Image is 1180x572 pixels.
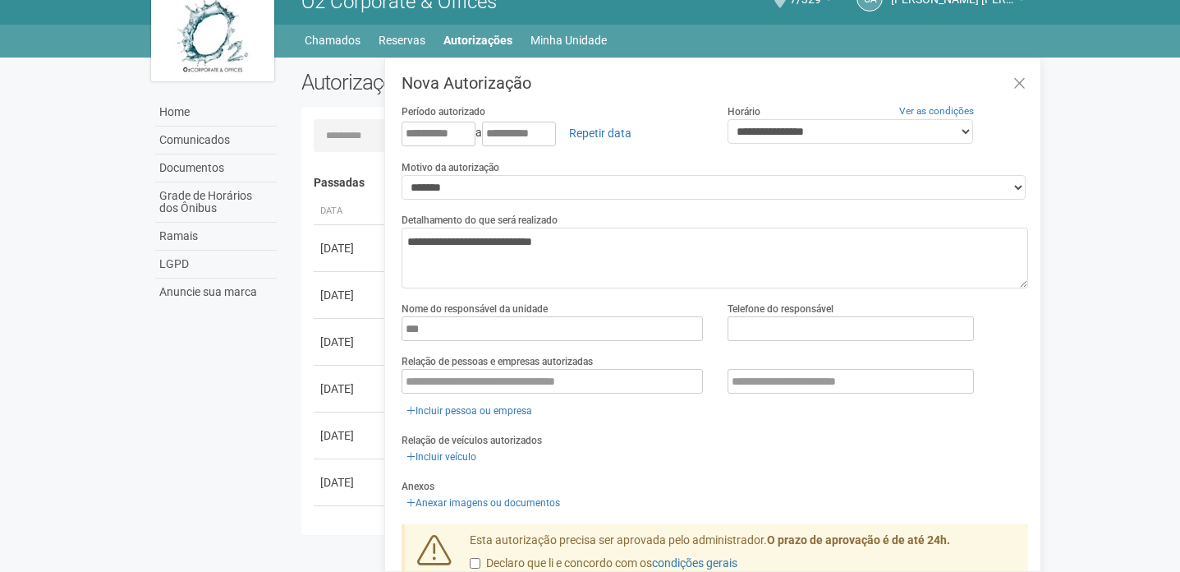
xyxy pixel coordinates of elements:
a: Anuncie sua marca [155,279,277,306]
label: Relação de pessoas e empresas autorizadas [402,354,593,369]
label: Nome do responsável da unidade [402,302,548,316]
div: [DATE] [320,521,381,537]
div: [DATE] [320,427,381,444]
div: [DATE] [320,381,381,397]
th: Data [314,198,388,225]
h4: Passadas [314,177,1017,189]
h2: Autorizações [301,70,653,95]
a: Grade de Horários dos Ônibus [155,182,277,223]
a: Documentos [155,155,277,182]
a: Comunicados [155,127,277,155]
div: [DATE] [320,474,381,491]
a: Reservas [379,29,425,52]
a: Home [155,99,277,127]
a: Autorizações [443,29,512,52]
input: Declaro que li e concordo com oscondições gerais [470,558,480,569]
a: Incluir veículo [402,448,481,466]
label: Relação de veículos autorizados [402,433,542,448]
a: Chamados [305,29,360,52]
a: Ramais [155,223,277,251]
div: [DATE] [320,287,381,303]
label: Detalhamento do que será realizado [402,213,558,228]
label: Declaro que li e concordo com os [470,556,737,572]
div: [DATE] [320,240,381,256]
label: Motivo da autorização [402,160,499,175]
h3: Nova Autorização [402,75,1028,91]
label: Período autorizado [402,104,485,119]
div: a [402,119,703,147]
label: Anexos [402,479,434,494]
div: [DATE] [320,334,381,350]
a: Anexar imagens ou documentos [402,494,565,512]
a: LGPD [155,251,277,279]
strong: O prazo de aprovação é de até 24h. [767,533,950,547]
label: Horário [728,104,760,119]
a: Repetir data [558,119,642,147]
a: condições gerais [652,556,737,570]
a: Incluir pessoa ou empresa [402,402,537,420]
label: Telefone do responsável [728,302,833,316]
a: Ver as condições [899,105,974,117]
a: Minha Unidade [530,29,607,52]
